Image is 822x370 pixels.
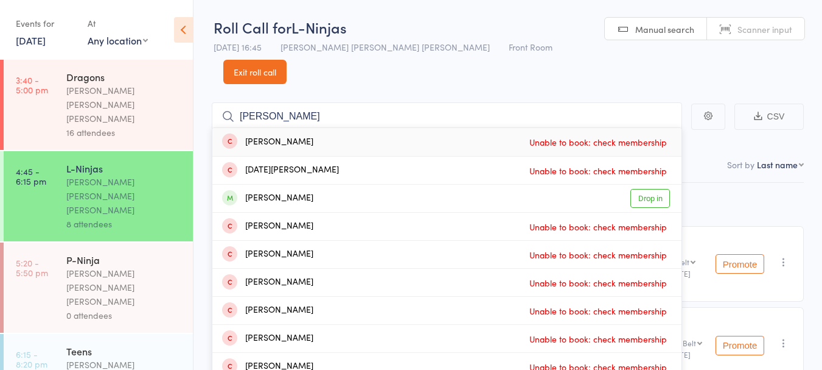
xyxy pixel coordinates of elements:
div: [PERSON_NAME] [PERSON_NAME] [PERSON_NAME] [66,266,183,308]
div: [DATE][PERSON_NAME] [222,163,339,177]
span: Scanner input [737,23,792,35]
a: 3:40 -5:00 pmDragons[PERSON_NAME] [PERSON_NAME] [PERSON_NAME]16 attendees [4,60,193,150]
button: CSV [734,104,804,130]
time: 5:20 - 5:50 pm [16,258,48,277]
a: Drop in [630,189,670,208]
div: Last name [757,158,798,171]
button: Promote [716,336,764,355]
button: Promote [716,254,764,274]
div: 8 attendees [66,217,183,231]
div: [PERSON_NAME] [222,191,313,205]
div: [PERSON_NAME] [222,219,313,233]
span: Unable to book: check membership [526,246,670,264]
span: Unable to book: check membership [526,162,670,180]
div: At [88,13,148,34]
label: Sort by [727,158,754,171]
time: 6:15 - 8:20 pm [16,349,47,369]
div: [PERSON_NAME] [222,135,313,149]
span: L-Ninjas [291,17,347,37]
span: Manual search [635,23,694,35]
div: 16 attendees [66,126,183,140]
div: Any location [88,34,148,47]
div: Yellow Belt [653,258,689,266]
div: Dragons [66,70,183,84]
div: Events for [16,13,75,34]
div: [PERSON_NAME] [222,304,313,318]
a: 5:20 -5:50 pmP-Ninja[PERSON_NAME] [PERSON_NAME] [PERSON_NAME]0 attendees [4,243,193,333]
div: Orange Belt [655,339,696,347]
span: Unable to book: check membership [526,133,670,151]
a: [DATE] [16,34,46,47]
input: Search by name [212,102,682,130]
span: Unable to book: check membership [526,218,670,236]
div: P-Ninja [66,253,183,266]
div: [PERSON_NAME] [222,276,313,290]
div: 0 attendees [66,308,183,322]
span: Unable to book: check membership [526,274,670,292]
span: Unable to book: check membership [526,302,670,320]
a: 4:45 -6:15 pmL-Ninjas[PERSON_NAME] [PERSON_NAME] [PERSON_NAME]8 attendees [4,151,193,241]
time: 3:40 - 5:00 pm [16,75,48,94]
span: [DATE] 16:45 [214,41,262,53]
a: Exit roll call [223,60,287,84]
span: Front Room [509,41,552,53]
div: Teens [66,344,183,358]
div: [PERSON_NAME] [222,332,313,346]
div: [PERSON_NAME] [222,247,313,261]
span: Unable to book: check membership [526,330,670,348]
div: [PERSON_NAME] [PERSON_NAME] [PERSON_NAME] [66,175,183,217]
div: L-Ninjas [66,162,183,175]
span: [PERSON_NAME] [PERSON_NAME] [PERSON_NAME] [280,41,490,53]
div: [PERSON_NAME] [PERSON_NAME] [PERSON_NAME] [66,84,183,126]
time: 4:45 - 6:15 pm [16,166,46,186]
span: Roll Call for [214,17,291,37]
